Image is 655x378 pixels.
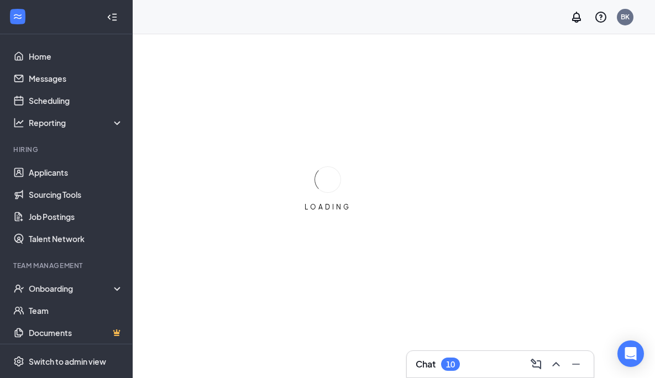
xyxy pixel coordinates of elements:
a: Sourcing Tools [29,183,123,206]
button: ComposeMessage [527,355,545,373]
div: Onboarding [29,283,114,294]
svg: Settings [13,356,24,367]
a: Applicants [29,161,123,183]
h3: Chat [416,358,436,370]
svg: ChevronUp [549,358,563,371]
a: Scheduling [29,90,123,112]
a: Team [29,300,123,322]
svg: Notifications [570,11,583,24]
a: Messages [29,67,123,90]
a: Home [29,45,123,67]
a: Talent Network [29,228,123,250]
svg: WorkstreamLogo [12,11,23,22]
a: DocumentsCrown [29,322,123,344]
button: Minimize [567,355,585,373]
div: Open Intercom Messenger [617,340,644,367]
svg: ComposeMessage [530,358,543,371]
div: LOADING [300,202,355,212]
div: 10 [446,360,455,369]
svg: QuestionInfo [594,11,607,24]
svg: UserCheck [13,283,24,294]
div: Team Management [13,261,121,270]
svg: Analysis [13,117,24,128]
div: Hiring [13,145,121,154]
div: BK [621,12,630,22]
a: Job Postings [29,206,123,228]
div: Switch to admin view [29,356,106,367]
svg: Collapse [107,12,118,23]
div: Reporting [29,117,124,128]
button: ChevronUp [547,355,565,373]
svg: Minimize [569,358,583,371]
